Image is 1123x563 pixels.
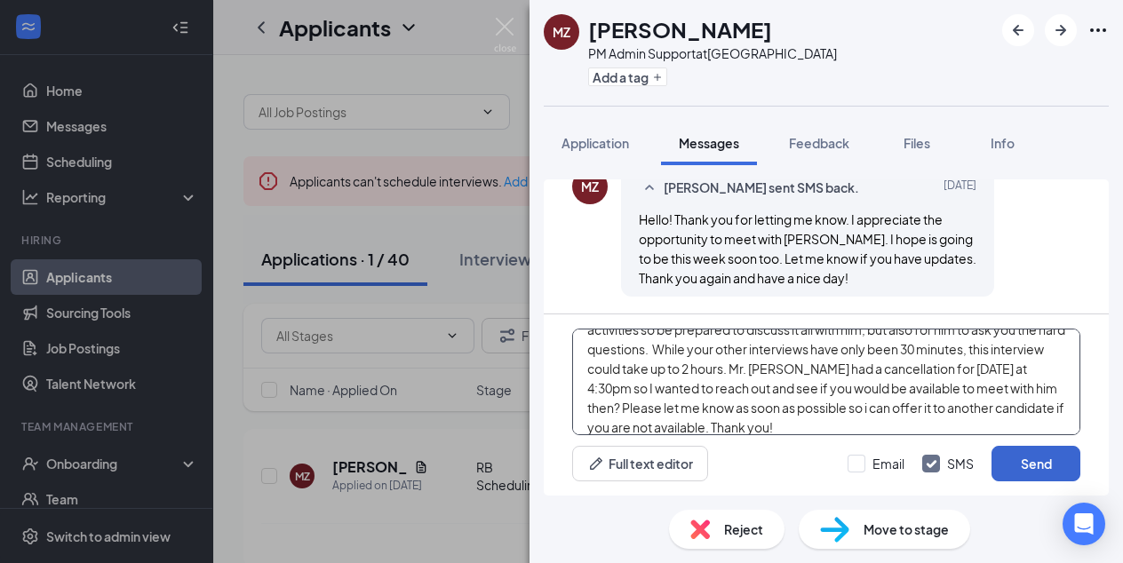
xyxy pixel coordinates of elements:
[664,178,859,199] span: [PERSON_NAME] sent SMS back.
[572,446,708,481] button: Full text editorPen
[679,135,739,151] span: Messages
[588,44,837,62] div: PM Admin Support at [GEOGRAPHIC_DATA]
[944,178,976,199] span: [DATE]
[639,211,976,286] span: Hello! Thank you for letting me know. I appreciate the opportunity to meet with [PERSON_NAME]. I ...
[992,446,1080,481] button: Send
[1045,14,1077,46] button: ArrowRight
[1087,20,1109,41] svg: Ellipses
[588,14,772,44] h1: [PERSON_NAME]
[904,135,930,151] span: Files
[587,455,605,472] svg: Pen
[639,178,660,199] svg: SmallChevronUp
[991,135,1015,151] span: Info
[1002,14,1034,46] button: ArrowLeftNew
[789,135,849,151] span: Feedback
[652,72,663,83] svg: Plus
[572,329,1080,435] textarea: Congratulations! You have made it to your final interview with our Owner/Operator [PERSON_NAME]. ...
[581,178,599,195] div: MZ
[864,519,949,539] span: Move to stage
[1008,20,1029,41] svg: ArrowLeftNew
[588,67,667,86] button: PlusAdd a tag
[1063,503,1105,545] div: Open Intercom Messenger
[724,519,763,539] span: Reject
[1050,20,1071,41] svg: ArrowRight
[561,135,629,151] span: Application
[553,23,570,41] div: MZ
